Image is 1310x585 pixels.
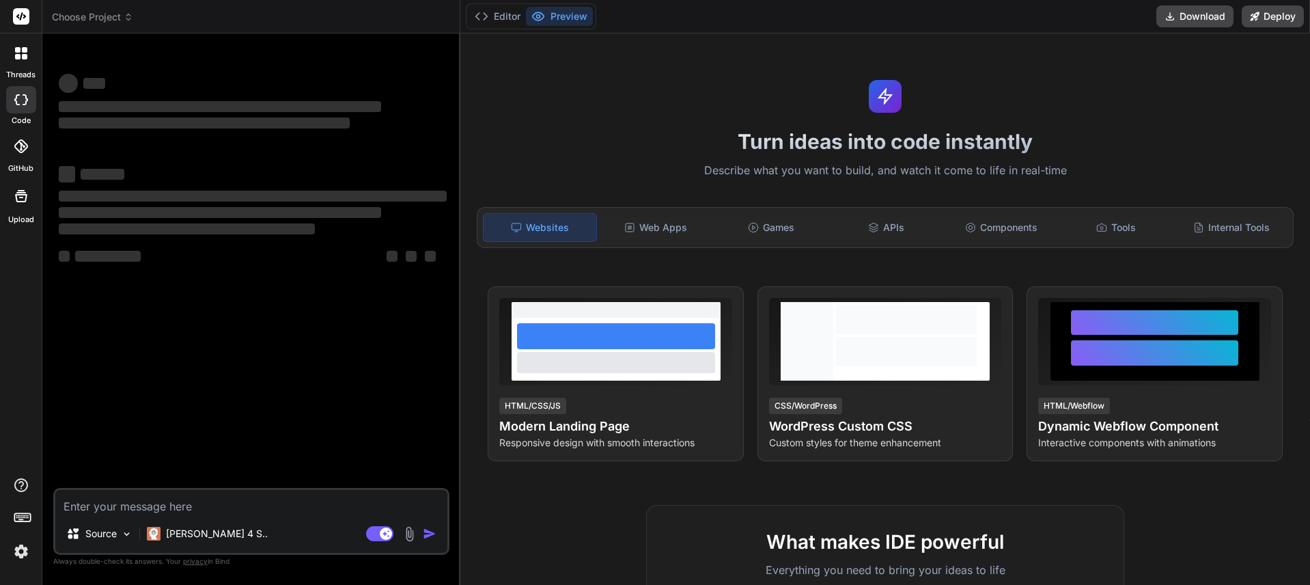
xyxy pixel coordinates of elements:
[830,213,943,242] div: APIs
[12,115,31,126] label: code
[469,162,1302,180] p: Describe what you want to build, and watch it come to life in real-time
[83,78,105,89] span: ‌
[59,118,350,128] span: ‌
[75,251,141,262] span: ‌
[81,169,124,180] span: ‌
[59,74,78,93] span: ‌
[8,163,33,174] label: GitHub
[1038,398,1110,414] div: HTML/Webflow
[52,10,133,24] span: Choose Project
[1038,436,1271,450] p: Interactive components with animations
[59,166,75,182] span: ‌
[526,7,593,26] button: Preview
[499,398,566,414] div: HTML/CSS/JS
[1060,213,1173,242] div: Tools
[6,69,36,81] label: threads
[59,207,381,218] span: ‌
[8,214,34,226] label: Upload
[402,526,417,542] img: attachment
[1242,5,1304,27] button: Deploy
[483,213,597,242] div: Websites
[469,129,1302,154] h1: Turn ideas into code instantly
[166,527,268,541] p: [PERSON_NAME] 4 S..
[406,251,417,262] span: ‌
[714,213,827,242] div: Games
[600,213,712,242] div: Web Apps
[499,417,732,436] h4: Modern Landing Page
[499,436,732,450] p: Responsive design with smooth interactions
[183,557,208,565] span: privacy
[425,251,436,262] span: ‌
[59,251,70,262] span: ‌
[469,7,526,26] button: Editor
[1038,417,1271,436] h4: Dynamic Webflow Component
[53,555,449,568] p: Always double-check its answers. Your in Bind
[59,223,315,234] span: ‌
[59,191,447,202] span: ‌
[147,527,161,541] img: Claude 4 Sonnet
[769,417,1002,436] h4: WordPress Custom CSS
[945,213,1057,242] div: Components
[59,101,381,112] span: ‌
[769,436,1002,450] p: Custom styles for theme enhancement
[669,528,1102,556] h2: What makes IDE powerful
[85,527,117,541] p: Source
[121,528,133,540] img: Pick Models
[769,398,842,414] div: CSS/WordPress
[1175,213,1287,242] div: Internal Tools
[387,251,398,262] span: ‌
[10,540,33,563] img: settings
[423,527,436,541] img: icon
[669,562,1102,578] p: Everything you need to bring your ideas to life
[1156,5,1234,27] button: Download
